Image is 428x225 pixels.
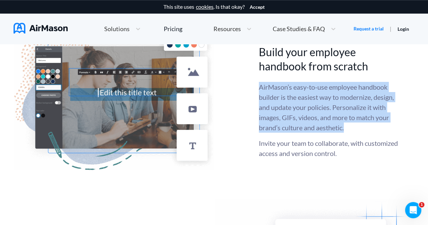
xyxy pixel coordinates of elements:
[398,26,409,32] a: Login
[196,4,213,10] a: cookies
[354,25,384,32] a: Request a trial
[405,202,421,218] iframe: Intercom live chat
[104,26,130,32] span: Solutions
[250,4,265,10] button: Accept cookies
[259,45,404,73] h2: Build your employee handbook from scratch
[14,23,68,33] img: AirMason Logo
[213,26,241,32] span: Resources
[419,202,424,207] span: 1
[273,26,325,32] span: Case Studies & FAQ
[164,26,182,32] div: Pricing
[164,23,182,35] a: Pricing
[259,82,404,158] div: Invite your team to collaborate, with customized access and version control.
[259,82,404,133] p: AirMason’s easy-to-use employee handbook builder is the easiest way to modernize, design, and upd...
[390,25,391,32] span: |
[14,32,214,170] img: edit design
